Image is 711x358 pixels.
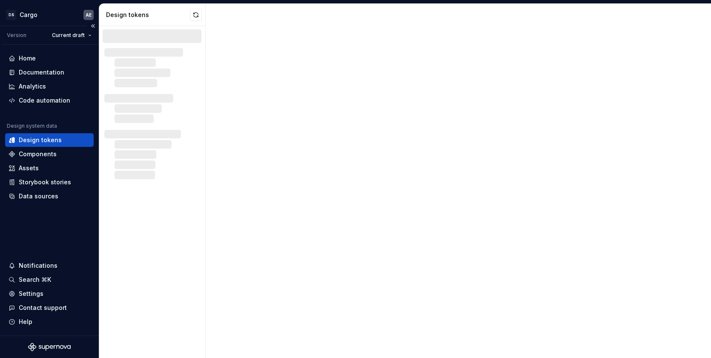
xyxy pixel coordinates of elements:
div: Storybook stories [19,178,71,186]
div: Components [19,150,57,158]
div: Search ⌘K [19,275,51,284]
div: Assets [19,164,39,172]
button: DSCargoAE [2,6,97,24]
a: Components [5,147,94,161]
a: Settings [5,287,94,301]
button: Help [5,315,94,329]
div: AE [86,11,92,18]
div: Design tokens [106,11,190,19]
div: Analytics [19,82,46,91]
button: Search ⌘K [5,273,94,286]
div: DS [6,10,16,20]
div: Documentation [19,68,64,77]
div: Contact support [19,304,67,312]
div: Cargo [20,11,37,19]
div: Data sources [19,192,58,200]
a: Documentation [5,66,94,79]
div: Settings [19,289,43,298]
a: Home [5,52,94,65]
div: Notifications [19,261,57,270]
a: Data sources [5,189,94,203]
button: Collapse sidebar [87,20,99,32]
button: Contact support [5,301,94,315]
div: Design tokens [19,136,62,144]
span: Current draft [52,32,85,39]
a: Storybook stories [5,175,94,189]
button: Current draft [48,29,95,41]
button: Notifications [5,259,94,272]
a: Design tokens [5,133,94,147]
a: Assets [5,161,94,175]
div: Design system data [7,123,57,129]
div: Code automation [19,96,70,105]
a: Analytics [5,80,94,93]
div: Version [7,32,26,39]
div: Home [19,54,36,63]
svg: Supernova Logo [28,343,71,351]
a: Code automation [5,94,94,107]
div: Help [19,318,32,326]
